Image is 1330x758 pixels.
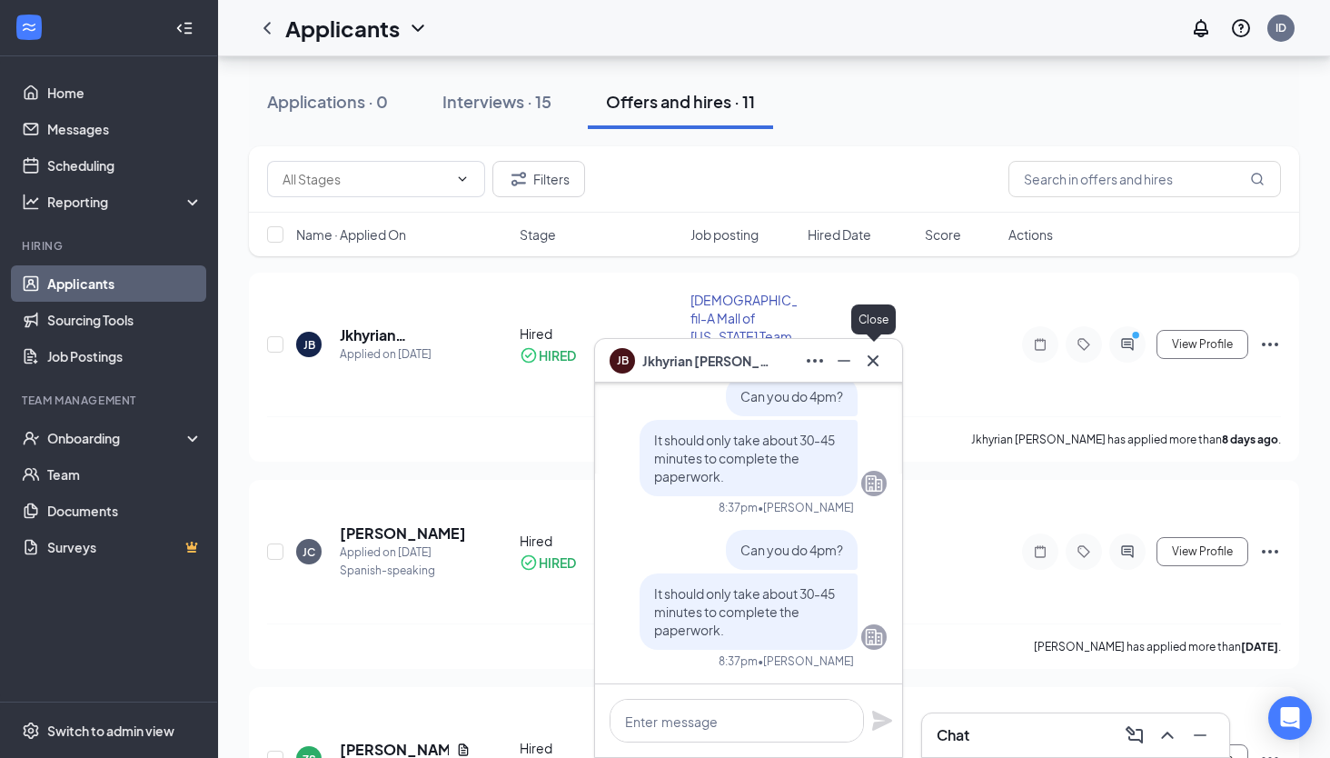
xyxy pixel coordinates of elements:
[1259,541,1281,563] svg: Ellipses
[455,172,470,186] svg: ChevronDown
[758,500,854,515] span: • [PERSON_NAME]
[1008,225,1053,244] span: Actions
[407,17,429,39] svg: ChevronDown
[690,225,759,244] span: Job posting
[442,90,551,113] div: Interviews · 15
[47,722,174,740] div: Switch to admin view
[1230,17,1252,39] svg: QuestionInfo
[47,193,203,211] div: Reporting
[340,562,466,580] div: Spanish-speaking
[1073,544,1095,559] svg: Tag
[47,529,203,565] a: SurveysCrown
[520,346,538,364] svg: CheckmarkCircle
[296,225,406,244] span: Name · Applied On
[719,653,758,669] div: 8:37pm
[1120,721,1149,750] button: ComposeMessage
[1117,544,1138,559] svg: ActiveChat
[22,238,199,254] div: Hiring
[1127,330,1149,344] svg: PrimaryDot
[740,388,843,404] span: Can you do 4pm?
[1029,337,1051,352] svg: Note
[1034,639,1281,654] p: [PERSON_NAME] has applied more than .
[642,351,769,371] span: Jkhyrian [PERSON_NAME]
[1190,17,1212,39] svg: Notifications
[47,147,203,184] a: Scheduling
[1153,721,1182,750] button: ChevronUp
[971,432,1281,447] p: Jkhyrian [PERSON_NAME] has applied more than .
[47,75,203,111] a: Home
[1124,724,1146,746] svg: ComposeMessage
[520,225,556,244] span: Stage
[520,324,680,343] div: Hired
[863,626,885,648] svg: Company
[800,346,829,375] button: Ellipses
[47,111,203,147] a: Messages
[1156,724,1178,746] svg: ChevronUp
[508,168,530,190] svg: Filter
[340,345,471,364] div: Applied on [DATE]
[303,544,315,560] div: JC
[1172,338,1233,351] span: View Profile
[863,473,885,494] svg: Company
[285,13,400,44] h1: Applicants
[1156,330,1248,359] button: View Profile
[492,161,585,197] button: Filter Filters
[859,346,888,375] button: Cross
[539,554,576,572] div: HIRED
[47,265,203,302] a: Applicants
[340,544,466,562] div: Applied on [DATE]
[862,350,884,372] svg: Cross
[20,18,38,36] svg: WorkstreamLogo
[719,500,758,515] div: 8:37pm
[340,325,471,345] h5: Jkhyrian [PERSON_NAME]
[808,225,871,244] span: Hired Date
[871,710,893,732] svg: Plane
[1172,545,1233,558] span: View Profile
[47,493,203,529] a: Documents
[606,90,755,113] div: Offers and hires · 11
[520,532,680,550] div: Hired
[833,350,855,372] svg: Minimize
[1250,172,1265,186] svg: MagnifyingGlass
[1259,334,1281,355] svg: Ellipses
[1008,161,1281,197] input: Search in offers and hires
[937,725,969,745] h3: Chat
[22,193,40,211] svg: Analysis
[1073,337,1095,352] svg: Tag
[808,336,846,353] span: [DATE]
[1156,537,1248,566] button: View Profile
[851,304,896,334] div: Close
[1029,544,1051,559] svg: Note
[1222,433,1278,446] b: 8 days ago
[1275,20,1286,35] div: ID
[654,432,835,484] span: It should only take about 30-45 minutes to complete the paperwork.
[456,743,471,757] svg: Document
[1241,640,1278,653] b: [DATE]
[283,169,448,189] input: All Stages
[690,291,797,364] div: [DEMOGRAPHIC_DATA]-fil-A Mall of [US_STATE] Team Member
[47,429,187,447] div: Onboarding
[303,337,315,353] div: JB
[654,585,835,638] span: It should only take about 30-45 minutes to complete the paperwork.
[758,653,854,669] span: • [PERSON_NAME]
[804,350,826,372] svg: Ellipses
[740,542,843,558] span: Can you do 4pm?
[1268,696,1312,740] div: Open Intercom Messenger
[47,338,203,374] a: Job Postings
[47,302,203,338] a: Sourcing Tools
[47,456,203,493] a: Team
[925,225,961,244] span: Score
[1189,724,1211,746] svg: Minimize
[22,429,40,447] svg: UserCheck
[175,19,194,37] svg: Collapse
[520,554,538,572] svg: CheckmarkCircle
[256,17,278,39] a: ChevronLeft
[539,346,576,364] div: HIRED
[829,346,859,375] button: Minimize
[1186,721,1215,750] button: Minimize
[520,739,680,757] div: Hired
[22,393,199,408] div: Team Management
[267,90,388,113] div: Applications · 0
[340,524,466,544] h5: [PERSON_NAME]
